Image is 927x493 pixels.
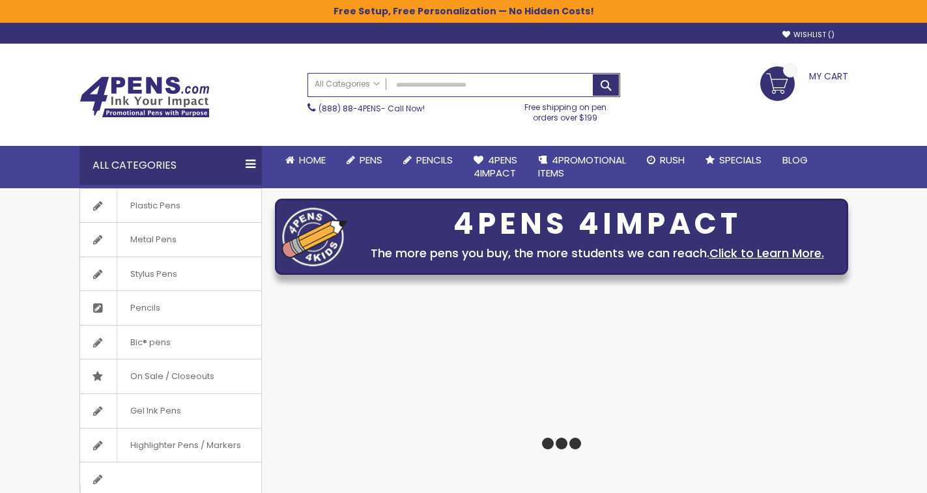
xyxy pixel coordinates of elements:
[79,76,210,118] img: 4Pens Custom Pens and Promotional Products
[80,326,261,359] a: Bic® pens
[282,207,347,266] img: four_pen_logo.png
[117,326,184,359] span: Bic® pens
[782,153,808,167] span: Blog
[772,146,818,175] a: Blog
[360,153,382,167] span: Pens
[319,103,425,114] span: - Call Now!
[117,189,193,223] span: Plastic Pens
[528,146,636,188] a: 4PROMOTIONALITEMS
[782,30,834,40] a: Wishlist
[636,146,695,175] a: Rush
[719,153,762,167] span: Specials
[299,153,326,167] span: Home
[117,257,190,291] span: Stylus Pens
[315,79,380,89] span: All Categories
[275,146,336,175] a: Home
[416,153,453,167] span: Pencils
[117,394,194,428] span: Gel Ink Pens
[511,97,620,123] div: Free shipping on pen orders over $199
[117,291,173,325] span: Pencils
[354,210,841,238] div: 4PENS 4IMPACT
[80,429,261,462] a: Highlighter Pens / Markers
[80,223,261,257] a: Metal Pens
[474,153,517,180] span: 4Pens 4impact
[79,146,262,185] div: All Categories
[80,189,261,223] a: Plastic Pens
[117,429,254,462] span: Highlighter Pens / Markers
[354,244,841,262] div: The more pens you buy, the more students we can reach.
[660,153,685,167] span: Rush
[695,146,772,175] a: Specials
[538,153,626,180] span: 4PROMOTIONAL ITEMS
[117,223,190,257] span: Metal Pens
[80,359,261,393] a: On Sale / Closeouts
[80,291,261,325] a: Pencils
[393,146,463,175] a: Pencils
[319,103,381,114] a: (888) 88-4PENS
[709,245,824,261] a: Click to Learn More.
[308,74,386,95] a: All Categories
[463,146,528,188] a: 4Pens4impact
[80,257,261,291] a: Stylus Pens
[117,359,227,393] span: On Sale / Closeouts
[336,146,393,175] a: Pens
[80,394,261,428] a: Gel Ink Pens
